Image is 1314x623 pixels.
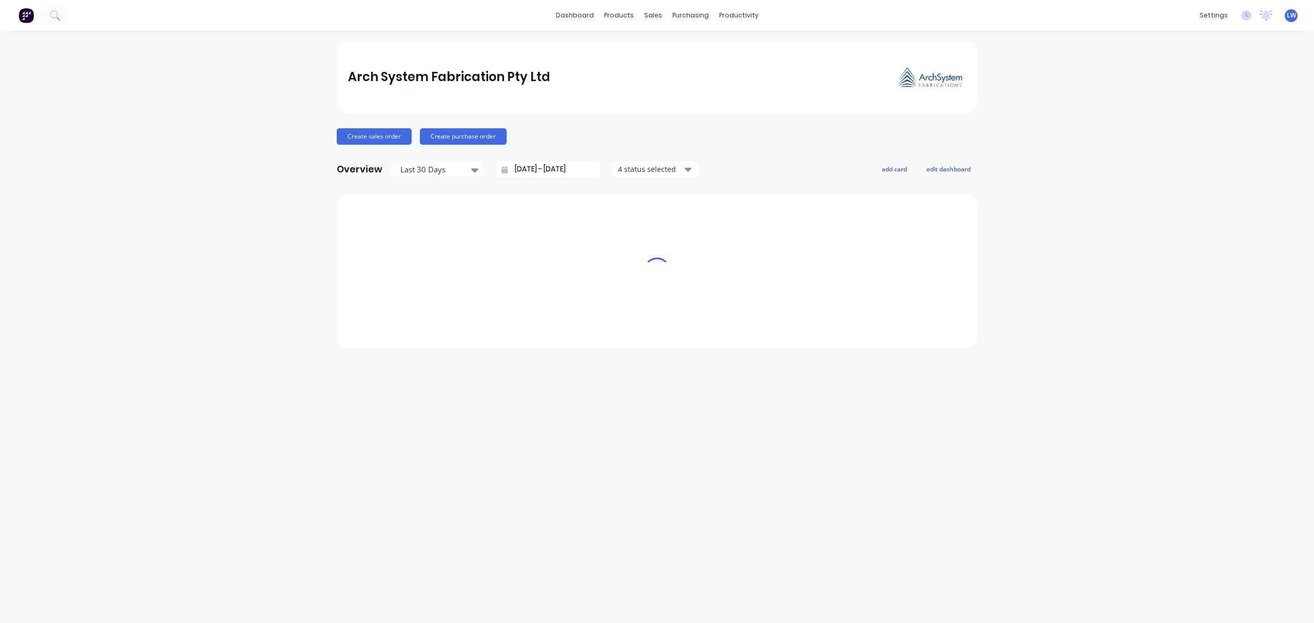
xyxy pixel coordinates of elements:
div: 4 status selected [618,164,683,174]
div: products [599,8,639,23]
div: Overview [337,159,382,180]
div: Arch System Fabrication Pty Ltd [348,67,550,87]
div: settings [1194,8,1233,23]
button: Create purchase order [420,128,507,145]
div: productivity [714,8,764,23]
div: sales [639,8,667,23]
img: Arch System Fabrication Pty Ltd [894,64,966,91]
button: add card [875,162,914,176]
a: dashboard [551,8,599,23]
div: purchasing [667,8,714,23]
button: edit dashboard [920,162,977,176]
span: LW [1287,11,1296,20]
button: Create sales order [337,128,412,145]
button: 4 status selected [612,162,700,177]
img: Factory [18,8,34,23]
